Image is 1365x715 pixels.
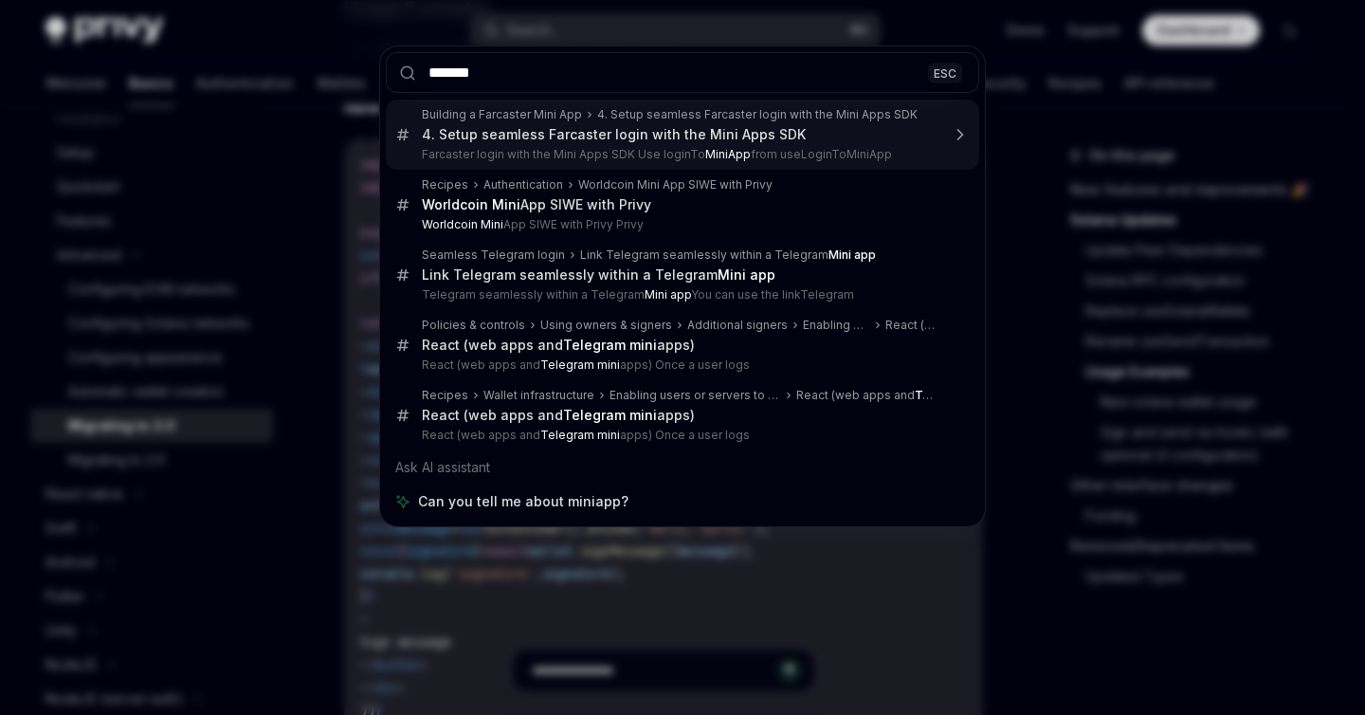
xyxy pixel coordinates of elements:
[422,107,582,122] div: Building a Farcaster Mini App
[928,63,962,82] div: ESC
[422,266,775,284] div: Link Telegram seamlessly within a Telegram
[422,196,651,213] div: App SIWE with Privy
[422,196,520,212] b: Worldcoin Mini
[422,147,939,162] p: Farcaster login with the Mini Apps SDK Use loginTo from useLoginToMiniApp
[422,217,939,232] p: App SIWE with Privy Privy
[418,492,628,511] span: Can you tell me about miniapp?
[422,357,939,373] p: React (web apps and apps) Once a user logs
[915,388,995,402] b: Telegram mini
[483,388,594,403] div: Wallet infrastructure
[540,318,672,333] div: Using owners & signers
[422,388,468,403] div: Recipes
[803,318,870,333] div: Enabling users or servers to execute transactions
[705,147,751,161] b: MiniApp
[422,126,806,143] div: 4. Setup seamless Farcaster login with the Mini Apps SDK
[386,450,979,485] div: Ask AI assistant
[540,428,620,442] b: Telegram mini
[563,337,657,353] b: Telegram mini
[580,247,876,263] div: Link Telegram seamlessly within a Telegram
[422,428,939,443] p: React (web apps and apps) Once a user logs
[645,287,691,302] b: Mini app
[540,357,620,372] b: Telegram mini
[828,247,876,262] b: Mini app
[597,107,918,122] div: 4. Setup seamless Farcaster login with the Mini Apps SDK
[483,177,563,192] div: Authentication
[422,337,695,354] div: React (web apps and apps)
[422,247,565,263] div: Seamless Telegram login
[718,266,775,283] b: Mini app
[422,217,503,231] b: Worldcoin Mini
[422,407,695,424] div: React (web apps and apps)
[563,407,657,423] b: Telegram mini
[796,388,939,403] div: React (web apps and apps)
[885,318,939,333] div: React (web apps and apps)
[687,318,788,333] div: Additional signers
[422,177,468,192] div: Recipes
[422,318,525,333] div: Policies & controls
[610,388,781,403] div: Enabling users or servers to execute transactions
[578,177,773,192] div: Worldcoin Mini App SIWE with Privy
[422,287,939,302] p: Telegram seamlessly within a Telegram You can use the linkTelegram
